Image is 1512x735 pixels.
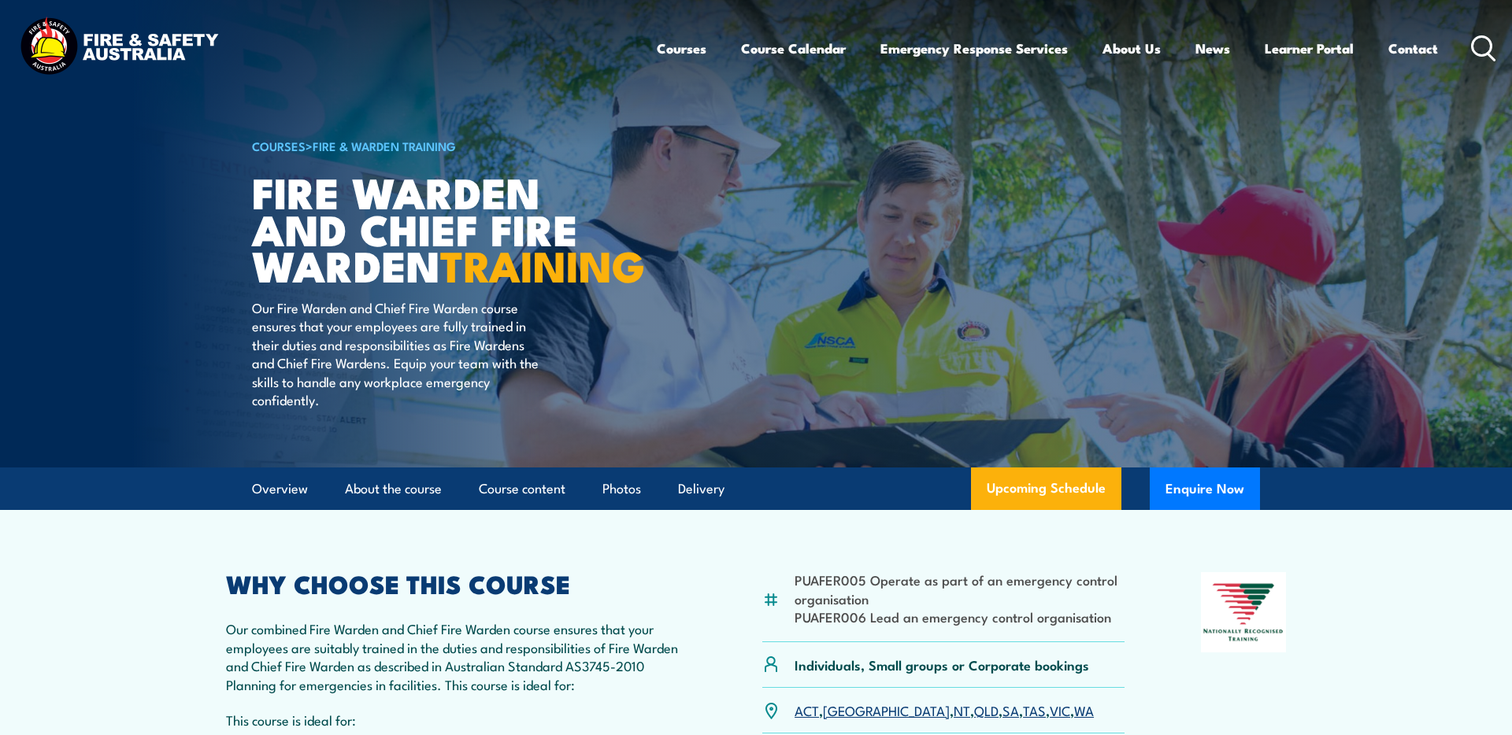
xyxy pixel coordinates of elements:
[1102,28,1161,69] a: About Us
[1002,700,1019,719] a: SA
[1388,28,1438,69] a: Contact
[880,28,1068,69] a: Emergency Response Services
[313,137,456,154] a: Fire & Warden Training
[1074,700,1094,719] a: WA
[795,656,1089,674] p: Individuals, Small groups or Corporate bookings
[345,468,442,510] a: About the course
[226,711,686,729] p: This course is ideal for:
[795,701,1094,719] p: , , , , , , ,
[678,468,724,510] a: Delivery
[479,468,565,510] a: Course content
[226,572,686,594] h2: WHY CHOOSE THIS COURSE
[1023,700,1046,719] a: TAS
[1050,700,1070,719] a: VIC
[1195,28,1230,69] a: News
[252,136,641,155] h6: >
[1201,572,1286,652] img: Nationally Recognised Training logo.
[226,619,686,693] p: Our combined Fire Warden and Chief Fire Warden course ensures that your employees are suitably tr...
[741,28,846,69] a: Course Calendar
[1150,467,1260,510] button: Enquire Now
[440,231,645,297] strong: TRAINING
[252,137,306,154] a: COURSES
[795,571,1125,608] li: PUAFER005 Operate as part of an emergency control organisation
[252,298,539,408] p: Our Fire Warden and Chief Fire Warden course ensures that your employees are fully trained in the...
[954,700,970,719] a: NT
[795,700,819,719] a: ACT
[657,28,706,69] a: Courses
[602,468,641,510] a: Photos
[971,467,1121,510] a: Upcoming Schedule
[1265,28,1354,69] a: Learner Portal
[823,700,950,719] a: [GEOGRAPHIC_DATA]
[974,700,999,719] a: QLD
[252,468,308,510] a: Overview
[252,173,641,283] h1: Fire Warden and Chief Fire Warden
[795,608,1125,626] li: PUAFER006 Lead an emergency control organisation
